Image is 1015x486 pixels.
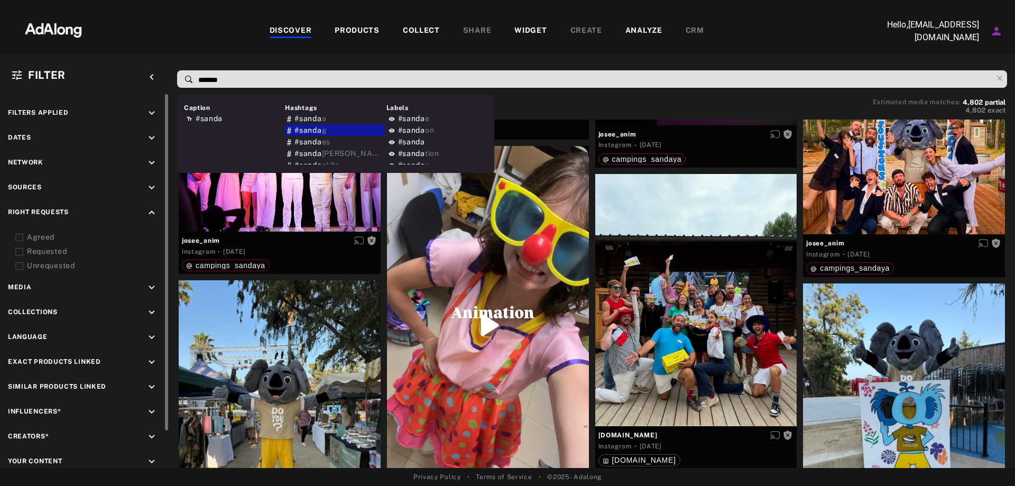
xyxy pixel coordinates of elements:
span: on [425,126,434,134]
span: campings_sandaya [612,155,682,163]
i: keyboard_arrow_down [146,406,158,418]
span: #sanda [398,149,425,158]
span: #sanda [398,114,425,123]
span: Rights not requested [367,236,376,244]
div: Instagram [598,140,632,150]
span: · [843,250,845,259]
span: · [218,247,220,256]
div: CREATE [570,25,602,38]
img: 63233d7d88ed69de3c212112c67096b6.png [7,13,100,45]
span: Sources [8,184,42,191]
i: keyboard_arrow_down [146,282,158,294]
div: Labels [386,103,485,113]
span: Language [8,333,48,341]
div: Agreed [27,232,161,243]
span: Collections [8,308,58,316]
span: tion [425,149,439,158]
span: • [539,472,541,482]
div: campings_sandaya [186,262,265,269]
time: 2025-09-08T17:00:18.000Z [640,443,662,450]
i: keyboard_arrow_down [146,132,158,144]
div: Requested [27,246,161,257]
button: Enable diffusion on this media [767,129,783,140]
span: #sanda [294,161,321,169]
div: DISCOVER [270,25,312,38]
i: keyboard_arrow_down [146,107,158,119]
div: SHARE [463,25,492,38]
span: Exact Products Linked [8,358,101,365]
div: camping [285,124,384,136]
span: es [322,137,330,146]
span: Rights not requested [783,130,792,137]
i: keyboard_arrow_down [146,182,158,194]
button: 4,802exact [873,105,1005,116]
div: Instagram [598,442,632,451]
i: keyboard_arrow_down [146,307,158,318]
div: Instagram [806,250,839,259]
i: keyboard_arrow_left [146,71,158,83]
span: #sanda [196,114,223,123]
span: glife [322,161,340,169]
span: josee_anim [598,130,794,139]
span: Rights not requested [991,239,1001,246]
span: campings_sandaya [820,264,890,272]
div: Unrequested [27,260,161,271]
div: #sanda [184,113,283,124]
a: Privacy Policy [413,472,461,482]
span: Network [8,159,43,166]
button: Account settings [988,22,1005,40]
a: Terms of Service [476,472,532,482]
span: · [634,141,637,150]
div: sandaya.jobs [603,456,676,464]
div: campings_sandaya [810,264,890,272]
span: #sanda [294,137,321,146]
span: Dates [8,134,31,141]
button: 4,802partial [963,100,1005,105]
div: leisure [386,113,485,124]
div: COLLECT [403,25,440,38]
span: #sanda [398,161,425,169]
span: a [322,114,327,123]
span: #sanda [294,126,321,134]
span: g [322,126,327,134]
div: Widget de chat [962,435,1015,486]
span: Media [8,283,32,291]
button: Enable diffusion on this media [351,235,367,246]
div: Hashtags [285,103,384,113]
div: Instagram [182,247,215,256]
time: 2025-09-08T18:46:04.000Z [847,251,870,258]
time: 2025-09-08T18:46:04.000Z [640,141,662,149]
span: josee_anim [182,236,377,245]
span: Rights not requested [783,431,792,438]
span: Filter [28,69,66,81]
div: campings_sandaya [603,155,682,163]
span: #sanda [398,137,425,146]
div: fun [386,136,485,148]
div: WIDGET [514,25,547,38]
span: Right Requests [8,208,69,216]
div: holiday [386,159,485,171]
span: #sanda [398,126,425,134]
span: [DOMAIN_NAME] [612,456,676,464]
span: Your Content [8,457,62,465]
div: CRM [686,25,704,38]
div: vacation [386,124,485,136]
i: keyboard_arrow_down [146,157,158,169]
span: · [634,442,637,451]
span: e [425,114,430,123]
div: PRODUCTS [335,25,380,38]
div: recreation [386,148,485,159]
button: Enable diffusion on this media [975,237,991,249]
button: Enable diffusion on this media [767,429,783,441]
span: [PERSON_NAME] [322,149,387,158]
span: Estimated media matches: [873,98,961,106]
span: #sanda [294,114,321,123]
span: [DOMAIN_NAME] [598,430,794,440]
span: Similar Products Linked [8,383,106,390]
div: ANALYZE [625,25,662,38]
span: campings_sandaya [196,261,265,270]
span: 4,802 [963,98,983,106]
p: Hello, [EMAIL_ADDRESS][DOMAIN_NAME] [873,19,979,44]
time: 2025-09-08T18:46:04.000Z [223,248,245,255]
div: doyousandaya [285,148,384,159]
